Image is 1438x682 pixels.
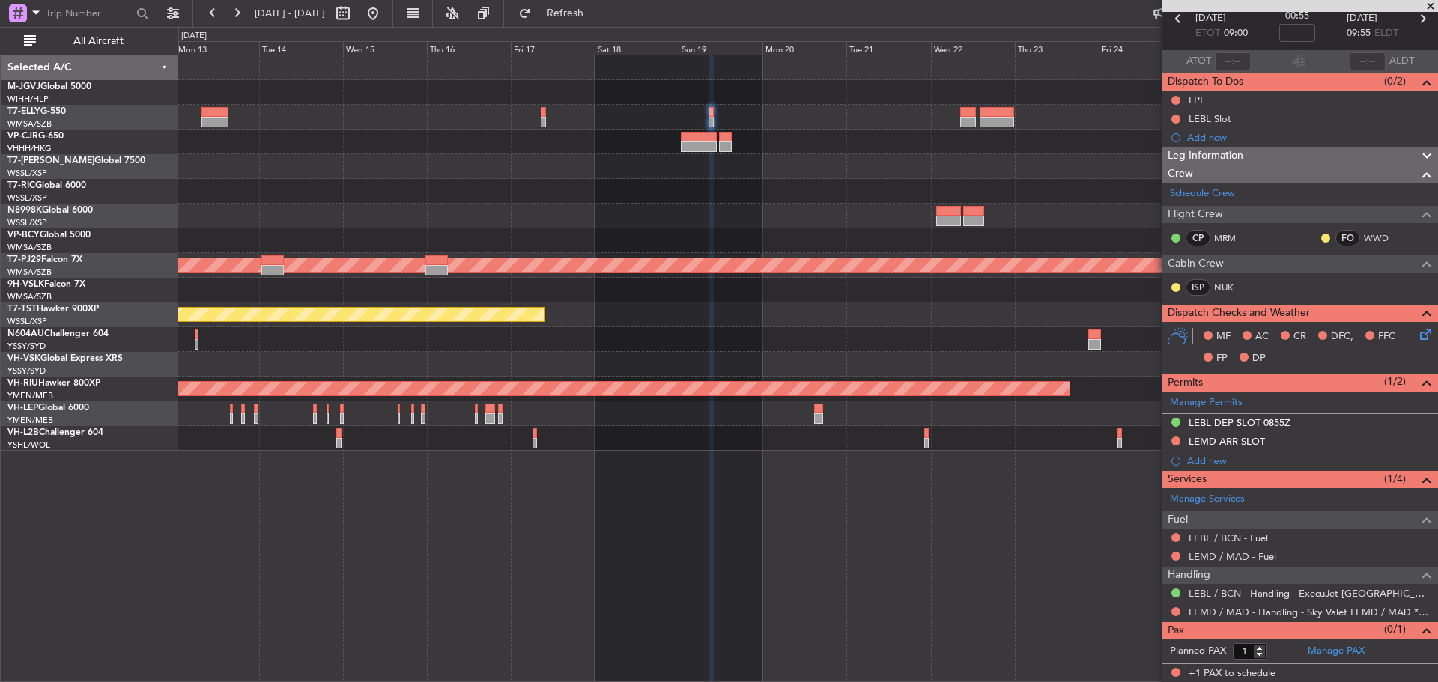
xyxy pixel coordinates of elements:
span: All Aircraft [39,36,158,46]
a: 9H-VSLKFalcon 7X [7,280,85,289]
div: ISP [1186,279,1210,296]
a: WSSL/XSP [7,192,47,204]
span: Dispatch To-Dos [1168,73,1243,91]
a: T7-TSTHawker 900XP [7,305,99,314]
a: VP-CJRG-650 [7,132,64,141]
div: Wed 15 [343,41,427,55]
span: [DATE] [1195,11,1226,26]
span: Fuel [1168,511,1188,529]
span: Flight Crew [1168,206,1223,223]
a: Schedule Crew [1170,186,1235,201]
span: [DATE] - [DATE] [255,7,325,20]
span: 09:00 [1224,26,1248,41]
span: VH-LEP [7,404,38,412]
span: (1/4) [1384,471,1406,487]
a: VP-BCYGlobal 5000 [7,231,91,240]
a: VH-L2BChallenger 604 [7,428,103,437]
a: VH-VSKGlobal Express XRS [7,354,123,363]
span: Refresh [534,8,597,19]
span: Crew [1168,165,1193,183]
span: FFC [1378,329,1395,344]
span: VH-L2B [7,428,39,437]
span: T7-ELLY [7,107,40,116]
span: N8998K [7,206,42,215]
span: N604AU [7,329,44,338]
div: CP [1186,230,1210,246]
a: WMSA/SZB [7,242,52,253]
span: DP [1252,351,1266,366]
div: Tue 14 [259,41,343,55]
div: FO [1335,230,1360,246]
a: WMSA/SZB [7,291,52,302]
a: VH-LEPGlobal 6000 [7,404,89,412]
input: Trip Number [46,2,132,25]
span: CR [1293,329,1306,344]
a: VH-RIUHawker 800XP [7,379,100,388]
div: Sat 18 [595,41,679,55]
div: LEMD ARR SLOT [1189,435,1265,448]
span: VH-VSK [7,354,40,363]
a: YMEN/MEB [7,415,53,426]
span: Services [1168,471,1207,488]
span: 9H-VSLK [7,280,44,289]
span: (1/2) [1384,374,1406,389]
a: YSSY/SYD [7,365,46,377]
a: LEMD / MAD - Handling - Sky Valet LEMD / MAD **MY HANDLING** [1189,606,1431,618]
span: Dispatch Checks and Weather [1168,305,1310,322]
div: LEBL DEP SLOT 0855Z [1189,416,1290,429]
a: Manage Services [1170,492,1245,507]
div: Mon 13 [175,41,259,55]
a: WWD [1364,231,1398,245]
span: FP [1216,351,1228,366]
span: Permits [1168,374,1203,392]
span: ATOT [1186,54,1211,69]
div: Sun 19 [679,41,762,55]
div: Tue 21 [846,41,930,55]
span: T7-TST [7,305,37,314]
button: Refresh [512,1,601,25]
div: Thu 23 [1015,41,1099,55]
a: YSHL/WOL [7,439,50,451]
span: M-JGVJ [7,82,40,91]
span: DFC, [1331,329,1353,344]
a: N604AUChallenger 604 [7,329,109,338]
span: T7-PJ29 [7,255,41,264]
div: Fri 24 [1099,41,1183,55]
div: FPL [1189,94,1205,106]
span: (0/1) [1384,621,1406,637]
div: Add new [1187,454,1431,467]
div: Fri 17 [511,41,595,55]
a: N8998KGlobal 6000 [7,206,93,215]
span: VP-BCY [7,231,40,240]
span: ALDT [1389,54,1414,69]
a: YMEN/MEB [7,390,53,401]
a: VHHH/HKG [7,143,52,154]
span: 09:55 [1347,26,1371,41]
a: WSSL/XSP [7,316,47,327]
a: Manage Permits [1170,395,1243,410]
a: WSSL/XSP [7,217,47,228]
div: [DATE] [181,30,207,43]
span: T7-RIC [7,181,35,190]
span: T7-[PERSON_NAME] [7,156,94,165]
a: LEBL / BCN - Fuel [1189,532,1268,544]
a: Manage PAX [1308,644,1365,659]
span: +1 PAX to schedule [1189,666,1275,681]
span: ETOT [1195,26,1220,41]
a: WIHH/HLP [7,94,49,105]
button: All Aircraft [16,29,163,53]
a: T7-PJ29Falcon 7X [7,255,82,264]
div: Add new [1187,131,1431,144]
a: NUK [1214,281,1248,294]
span: VH-RIU [7,379,38,388]
span: (0/2) [1384,73,1406,89]
a: LEBL / BCN - Handling - ExecuJet [GEOGRAPHIC_DATA] [PERSON_NAME]/BCN [1189,587,1431,600]
span: Pax [1168,622,1184,639]
a: WMSA/SZB [7,267,52,278]
span: Leg Information [1168,147,1243,165]
span: [DATE] [1347,11,1377,26]
div: Wed 22 [931,41,1015,55]
a: LEMD / MAD - Fuel [1189,550,1276,563]
span: ELDT [1374,26,1398,41]
a: M-JGVJGlobal 5000 [7,82,91,91]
